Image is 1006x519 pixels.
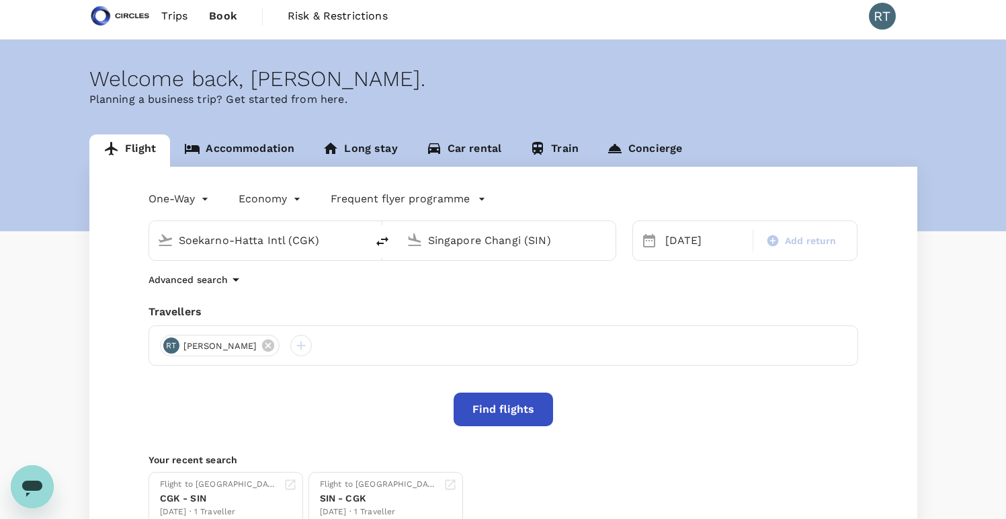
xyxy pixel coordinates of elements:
[160,491,278,506] div: CGK - SIN
[89,91,917,108] p: Planning a business trip? Get started from here.
[149,453,858,467] p: Your recent search
[454,393,553,426] button: Find flights
[593,134,696,167] a: Concierge
[660,227,750,254] div: [DATE]
[308,134,411,167] a: Long stay
[239,188,304,210] div: Economy
[320,491,438,506] div: SIN - CGK
[149,188,212,210] div: One-Way
[149,273,228,286] p: Advanced search
[869,3,896,30] div: RT
[89,67,917,91] div: Welcome back , [PERSON_NAME] .
[515,134,593,167] a: Train
[606,239,609,241] button: Open
[160,478,278,491] div: Flight to [GEOGRAPHIC_DATA]
[209,8,237,24] span: Book
[161,8,187,24] span: Trips
[179,230,338,251] input: Depart from
[11,465,54,508] iframe: Button to launch messaging window
[89,134,171,167] a: Flight
[412,134,516,167] a: Car rental
[89,1,151,31] img: Circles
[163,337,179,354] div: RT
[428,230,587,251] input: Going to
[366,225,399,257] button: delete
[785,234,837,248] span: Add return
[288,8,388,24] span: Risk & Restrictions
[170,134,308,167] a: Accommodation
[331,191,470,207] p: Frequent flyer programme
[160,335,280,356] div: RT[PERSON_NAME]
[149,304,858,320] div: Travellers
[320,478,438,491] div: Flight to [GEOGRAPHIC_DATA]
[320,506,438,519] div: [DATE] · 1 Traveller
[357,239,360,241] button: Open
[175,340,265,353] span: [PERSON_NAME]
[331,191,486,207] button: Frequent flyer programme
[160,506,278,519] div: [DATE] · 1 Traveller
[149,272,244,288] button: Advanced search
